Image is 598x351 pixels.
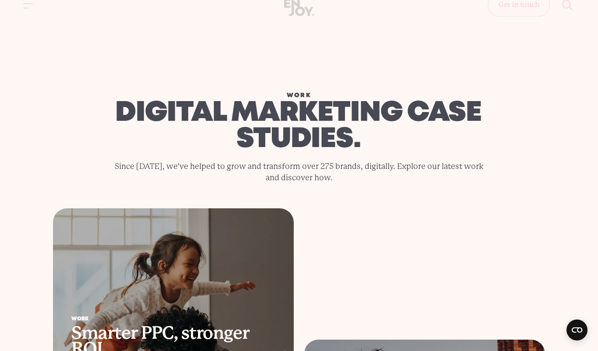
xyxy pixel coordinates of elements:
button: Open CMP widget [566,319,587,340]
div: Work [114,91,484,100]
a: Get in touch [488,14,550,38]
div: Work [71,316,275,322]
button: Site navigation [21,16,39,34]
p: Since [DATE], we've helped to grow and transform over 275 brands, digitally. Explore our latest w... [114,161,484,183]
button: Site search [559,17,577,35]
h1: digital marketing case studies. [113,100,484,153]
